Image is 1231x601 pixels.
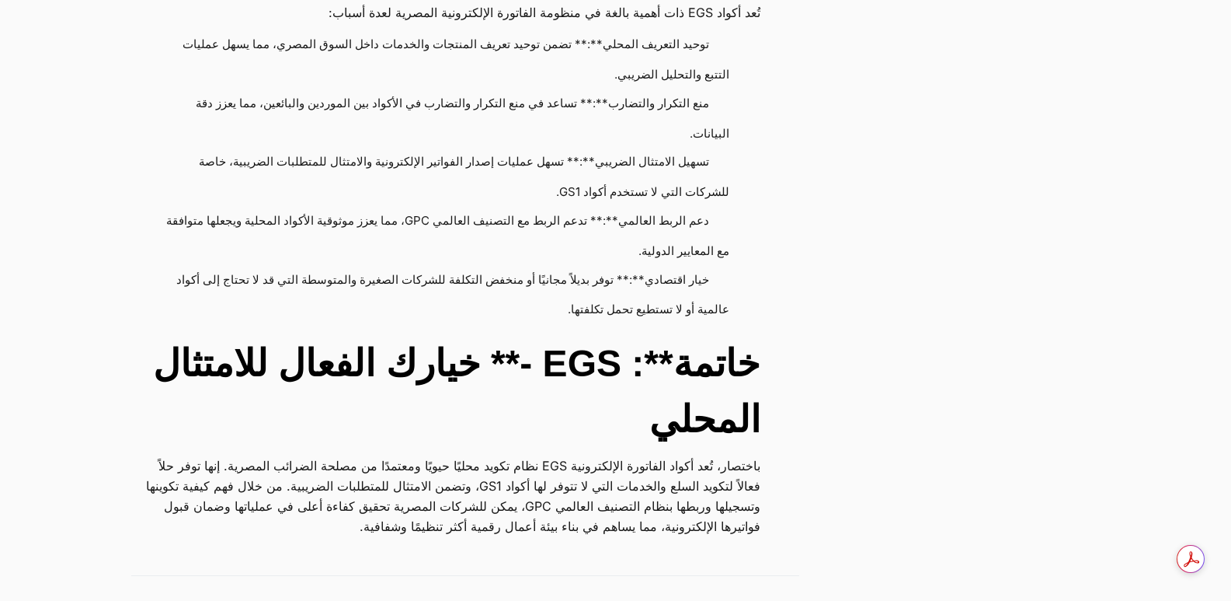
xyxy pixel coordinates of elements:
li: خيار اقتصادي**:** توفر بديلاً مجانيًا أو منخفض التكلفة للشركات الصغيرة والمتوسطة التي قد لا تحتاج... [147,266,729,325]
li: تسهيل الامتثال الضريبي**:** تسهل عمليات إصدار الفواتير الإلكترونية والامتثال للمتطلبات الضريبية، ... [147,148,729,207]
p: تُعد أكواد EGS ذات أهمية بالغة في منظومة الفاتورة الإلكترونية المصرية لعدة أسباب: [131,2,760,23]
p: باختصار، تُعد أكواد الفاتورة الإلكترونية EGS نظام تكويد محليًا حيويًا ومعتمدًا من مصلحة الضرائب ا... [131,456,760,536]
li: دعم الربط العالمي**:** تدعم الربط مع التصنيف العالمي GPC، مما يعزز موثوقية الأكواد المحلية ويجعله... [147,207,729,266]
li: منع التكرار والتضارب**:** تساعد في منع التكرار والتضارب في الأكواد بين الموردين والبائعين، مما يع... [147,89,729,149]
h2: خاتمة**: EGS -** خيارك الفعال للامتثال المحلي [131,336,760,448]
li: توحيد التعريف المحلي**:** تضمن توحيد تعريف المنتجات والخدمات داخل السوق المصري، مما يسهل عمليات ا... [147,30,729,89]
